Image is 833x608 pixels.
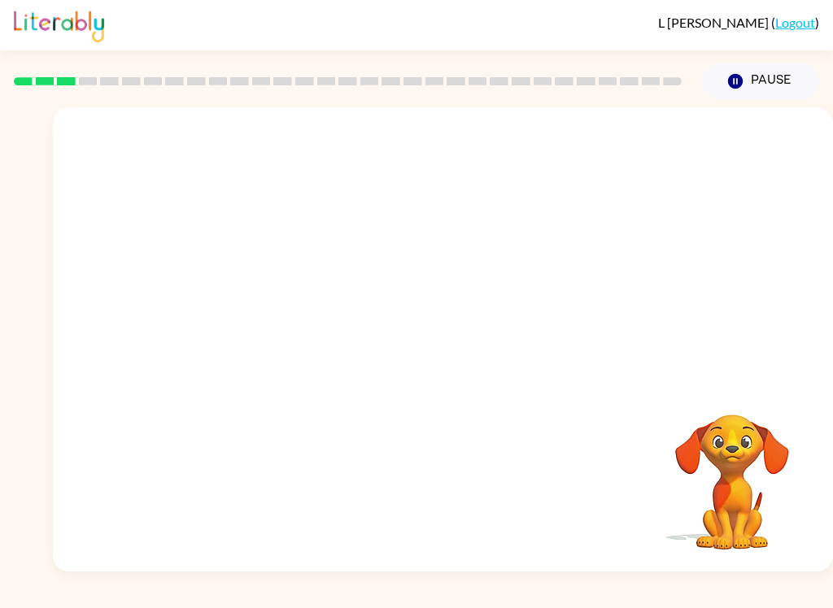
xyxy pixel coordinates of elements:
[14,7,104,42] img: Literably
[658,15,771,30] span: L [PERSON_NAME]
[701,63,819,100] button: Pause
[775,15,815,30] a: Logout
[651,389,813,552] video: Your browser must support playing .mp4 files to use Literably. Please try using another browser.
[658,15,819,30] div: ( )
